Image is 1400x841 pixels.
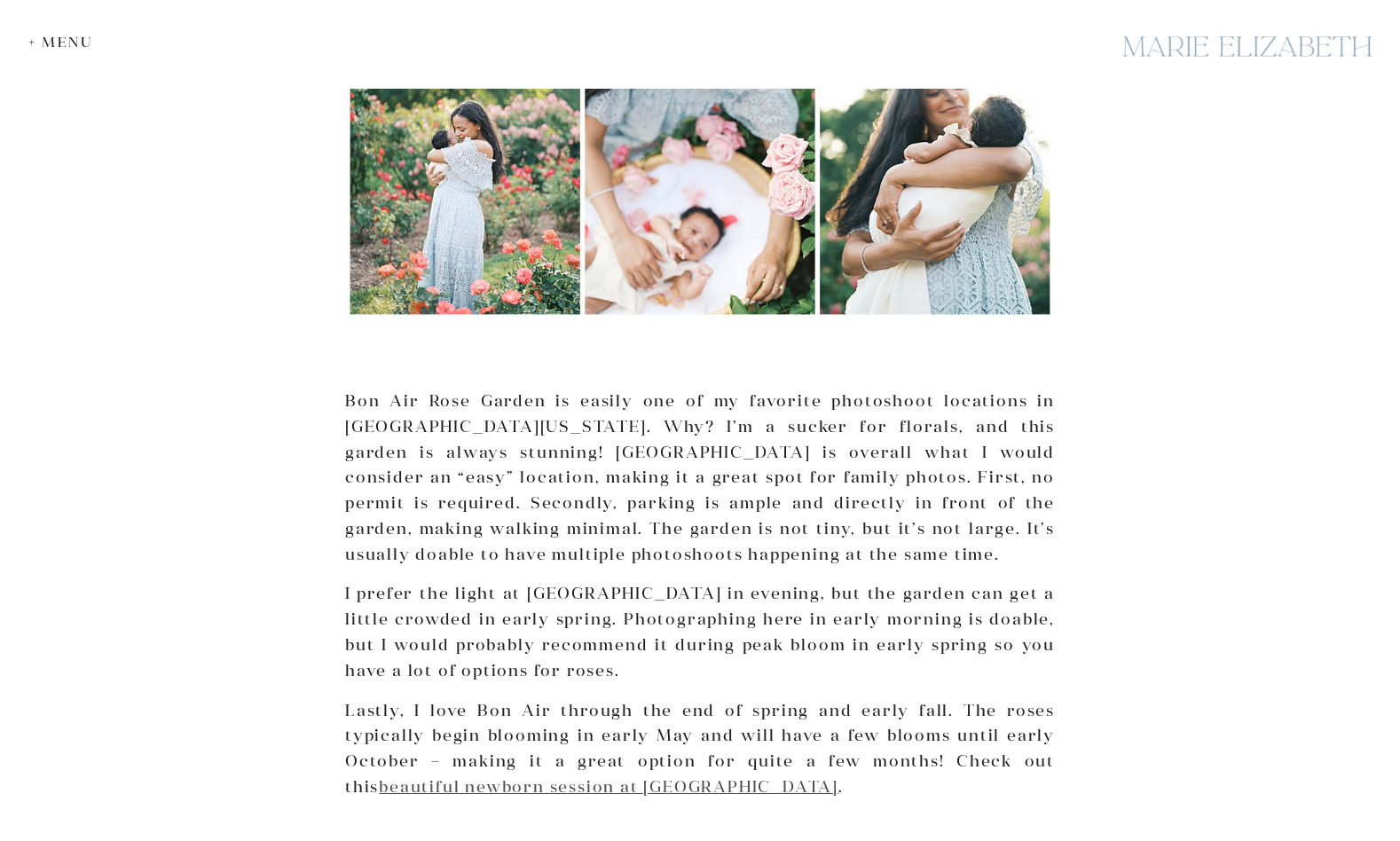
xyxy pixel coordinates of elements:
[345,581,1055,683] p: I prefer the light at [GEOGRAPHIC_DATA] in evening, but the garden can get a little crowded in ea...
[345,3,1055,319] img: Three Images Of A Mother In Lace Blue Dress With Her Newborn Baby In Bon Air Rose Garden In Arlin...
[379,776,838,797] a: beautiful newborn session at [GEOGRAPHIC_DATA]
[28,34,102,51] div: + Menu
[345,698,1055,800] p: Lastly, I love Bon Air through the end of spring and early fall. The roses typically begin bloomi...
[345,389,1055,568] p: Bon Air Rose Garden is easily one of my favorite photoshoot locations in [GEOGRAPHIC_DATA][US_STA...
